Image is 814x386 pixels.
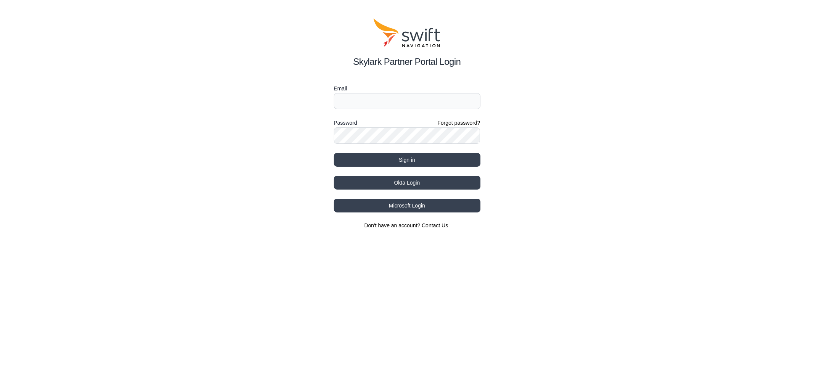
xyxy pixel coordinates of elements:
[334,199,480,212] button: Microsoft Login
[334,118,357,127] label: Password
[334,84,480,93] label: Email
[334,153,480,167] button: Sign in
[437,119,480,127] a: Forgot password?
[334,222,480,229] section: Don't have an account?
[334,55,480,69] h2: Skylark Partner Portal Login
[334,176,480,190] button: Okta Login
[422,222,448,228] a: Contact Us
